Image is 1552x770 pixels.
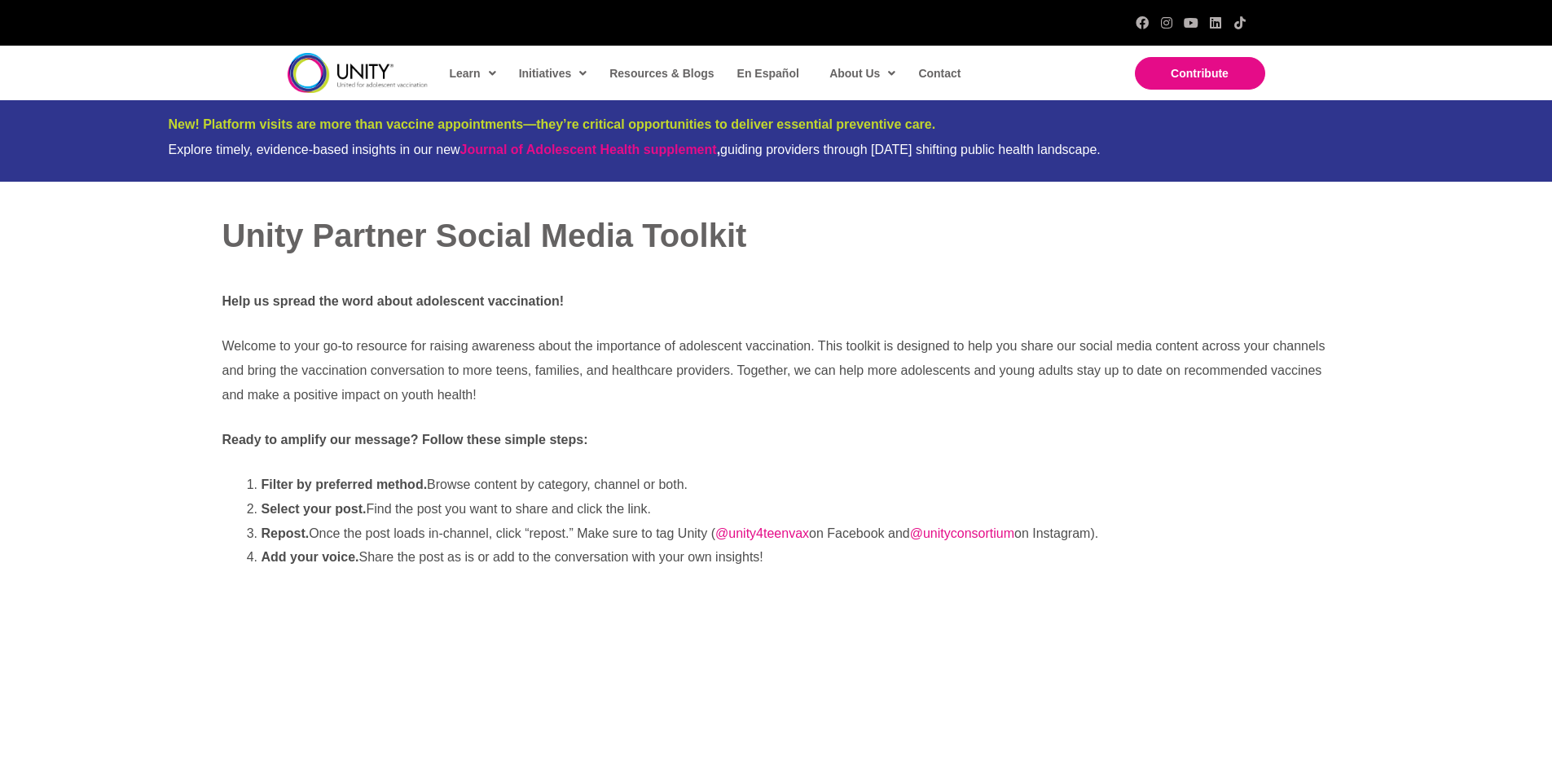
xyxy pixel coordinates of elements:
span: Learn [450,61,496,86]
li: Browse content by category, channel or both. [262,473,1330,497]
a: Facebook [1136,16,1149,29]
a: TikTok [1233,16,1246,29]
a: Journal of Adolescent Health supplement [460,143,717,156]
strong: Select your post. [262,502,367,516]
span: About Us [829,61,895,86]
div: Explore timely, evidence-based insights in our new guiding providers through [DATE] shifting publ... [169,142,1384,157]
p: Welcome to your go-to resource for raising awareness about the importance of adolescent vaccinati... [222,334,1330,407]
span: Contact [918,67,961,80]
span: New! Platform visits are more than vaccine appointments—they’re critical opportunities to deliver... [169,117,936,131]
strong: Repost. [262,526,310,540]
span: En Español [737,67,799,80]
a: LinkedIn [1209,16,1222,29]
a: En Español [729,55,806,92]
a: YouTube [1185,16,1198,29]
li: Once the post loads in-channel, click “repost.” Make sure to tag Unity ( on Facebook and on Insta... [262,521,1330,546]
strong: Help us spread the word about adolescent vaccination! [222,294,565,308]
a: About Us [821,55,902,92]
span: Contribute [1171,67,1229,80]
li: Share the post as is or add to the conversation with your own insights! [262,545,1330,570]
img: unity-logo-dark [288,53,428,93]
a: @unity4teenvax [715,526,809,540]
strong: Filter by preferred method. [262,477,428,491]
a: Contact [910,55,967,92]
span: Resources & Blogs [609,67,714,80]
a: @unityconsortium [910,526,1014,540]
strong: Ready to amplify our message? Follow these simple steps: [222,433,588,447]
li: Find the post you want to share and click the link. [262,497,1330,521]
strong: Add your voice. [262,550,359,564]
a: Contribute [1135,57,1265,90]
a: Instagram [1160,16,1173,29]
span: Unity Partner Social Media Toolkit [222,218,747,253]
span: Initiatives [519,61,587,86]
strong: , [460,143,720,156]
a: Resources & Blogs [601,55,720,92]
